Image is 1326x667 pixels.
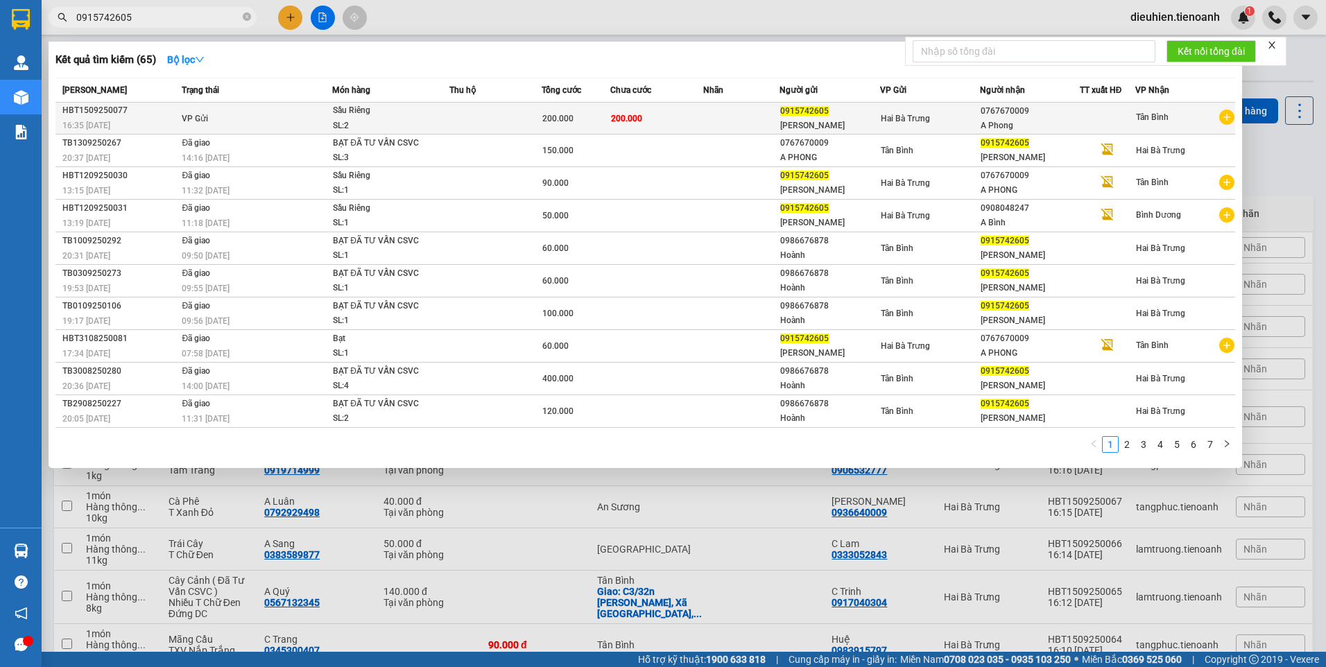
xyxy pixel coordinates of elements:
div: [PERSON_NAME] [981,379,1079,393]
div: 0767670009 [981,168,1079,183]
div: Sầu Riêng [333,103,437,119]
a: 2 [1119,437,1135,452]
span: Tân Bình [1136,340,1169,350]
div: 0767670009 [780,136,879,150]
span: Đã giao [182,203,210,213]
span: Tân Bình [881,309,913,318]
span: Tân Bình [1136,177,1169,187]
span: Hai Bà Trưng [881,178,930,188]
button: Kết nối tổng đài [1166,40,1256,62]
span: Hai Bà Trưng [1136,276,1185,286]
span: VP Nhận [1135,85,1169,95]
span: Tân Bình [881,243,913,253]
div: BẠT ĐÃ TƯ VẤN CSVC [333,136,437,151]
button: Bộ lọcdown [156,49,216,71]
div: BẠT ĐÃ TƯ VẤN CSVC [333,266,437,281]
span: Người gửi [780,85,818,95]
span: Đã giao [182,399,210,408]
div: Hoành [780,248,879,263]
div: SL: 1 [333,313,437,329]
span: plus-circle [1219,175,1234,190]
span: Người nhận [980,85,1025,95]
div: A PHONG [981,346,1079,361]
div: [PERSON_NAME] [981,281,1079,295]
span: Đã giao [182,301,210,311]
span: 11:32 [DATE] [182,186,230,196]
div: TB1009250292 [62,234,178,248]
span: Thu hộ [449,85,476,95]
div: HBT1209250030 [62,168,178,183]
div: 0986676878 [780,299,879,313]
div: [PERSON_NAME] [981,150,1079,165]
div: 0986676878 [780,397,879,411]
span: Đã giao [182,171,210,180]
div: HBT3108250081 [62,331,178,346]
div: Sầu Riêng [333,168,437,184]
a: 3 [1136,437,1151,452]
span: 09:50 [DATE] [182,251,230,261]
span: Đã giao [182,138,210,148]
img: solution-icon [14,125,28,139]
span: Hai Bà Trưng [1136,309,1185,318]
div: BẠT ĐÃ TƯ VẤN CSVC [333,234,437,249]
li: 2 [1119,436,1135,453]
span: 0915742605 [981,236,1029,245]
div: Hoành [780,379,879,393]
div: A PHONG [981,183,1079,198]
span: 0915742605 [981,268,1029,278]
div: TB2908250227 [62,397,178,411]
li: 7 [1202,436,1219,453]
span: 19:53 [DATE] [62,284,110,293]
span: TT xuất HĐ [1080,85,1122,95]
span: question-circle [15,575,28,589]
div: BẠT ĐÃ TƯ VẤN CSVC [333,299,437,314]
div: Hoành [780,281,879,295]
div: [PERSON_NAME] [981,248,1079,263]
span: 14:16 [DATE] [182,153,230,163]
input: Nhập số tổng đài [913,40,1155,62]
span: 0915742605 [981,301,1029,311]
span: [PERSON_NAME] [62,85,127,95]
span: Đã giao [182,236,210,245]
span: 20:05 [DATE] [62,414,110,424]
span: 11:18 [DATE] [182,218,230,228]
span: search [58,12,67,22]
div: TB3008250280 [62,364,178,379]
span: Tổng cước [542,85,581,95]
span: close [1267,40,1277,50]
span: 11:31 [DATE] [182,414,230,424]
div: BẠT ĐÃ TƯ VẤN CSVC [333,364,437,379]
div: Hoành [780,313,879,328]
span: down [195,55,205,64]
div: SL: 3 [333,150,437,166]
div: Sầu Riêng [333,201,437,216]
span: close-circle [243,12,251,21]
span: Chưa cước [610,85,651,95]
div: 0908048247 [981,201,1079,216]
span: 0915742605 [981,138,1029,148]
span: 0915742605 [780,333,829,343]
span: right [1223,440,1231,448]
div: SL: 2 [333,411,437,426]
span: 60.000 [542,243,569,253]
div: 0986676878 [780,266,879,281]
span: 400.000 [542,374,574,383]
span: 19:17 [DATE] [62,316,110,326]
span: plus-circle [1219,207,1234,223]
div: [PERSON_NAME] [981,313,1079,328]
div: Bạt [333,331,437,347]
span: 09:56 [DATE] [182,316,230,326]
div: [PERSON_NAME] [780,119,879,133]
span: plus-circle [1219,110,1234,125]
span: 90.000 [542,178,569,188]
div: SL: 1 [333,346,437,361]
div: A PHONG [780,150,879,165]
div: Hoành [780,411,879,426]
span: Hai Bà Trưng [1136,374,1185,383]
span: message [15,638,28,651]
div: HBT1509250077 [62,103,178,118]
span: Hai Bà Trưng [1136,243,1185,253]
div: [PERSON_NAME] [780,183,879,198]
div: SL: 1 [333,281,437,296]
span: Hai Bà Trưng [881,341,930,351]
